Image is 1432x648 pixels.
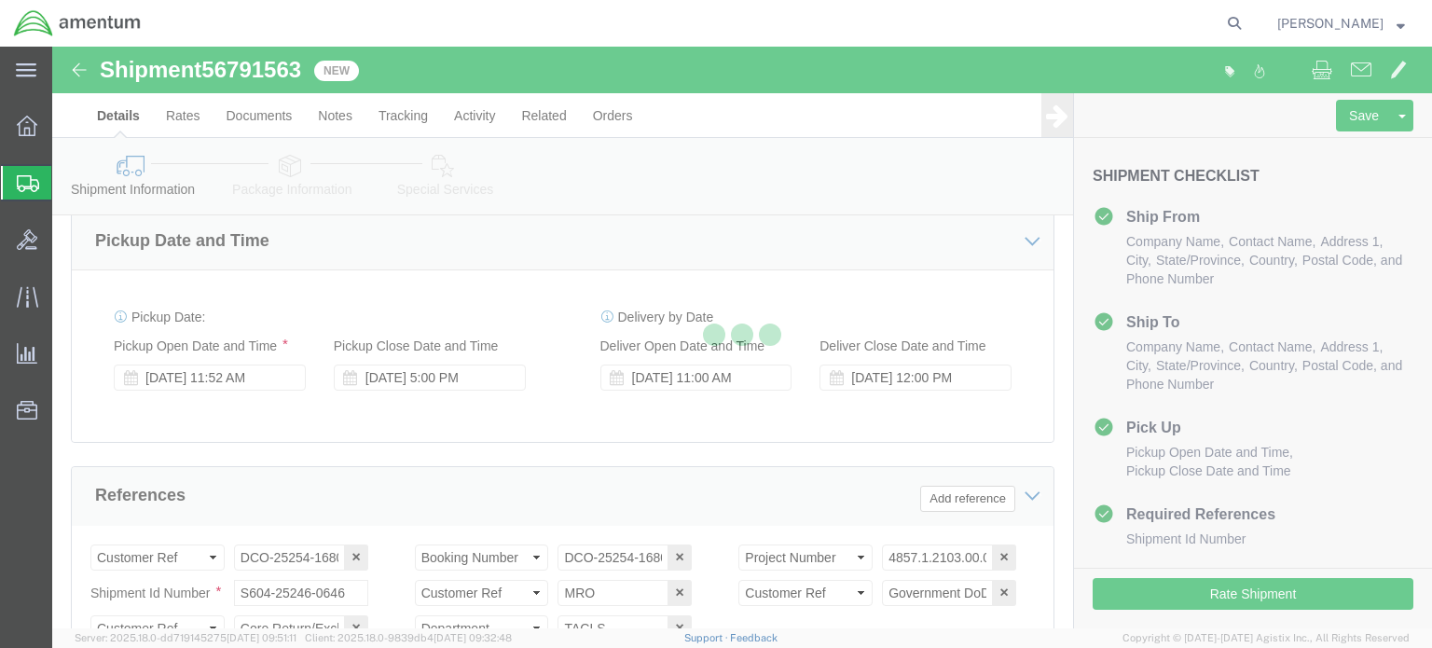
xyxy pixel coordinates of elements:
span: Client: 2025.18.0-9839db4 [305,632,512,643]
span: [DATE] 09:51:11 [227,632,296,643]
a: Feedback [730,632,778,643]
span: [DATE] 09:32:48 [434,632,512,643]
span: Server: 2025.18.0-dd719145275 [75,632,296,643]
span: Copyright © [DATE]-[DATE] Agistix Inc., All Rights Reserved [1122,630,1410,646]
img: logo [13,9,142,37]
a: Support [684,632,731,643]
span: Daniel Martin [1277,13,1384,34]
button: [PERSON_NAME] [1276,12,1406,34]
